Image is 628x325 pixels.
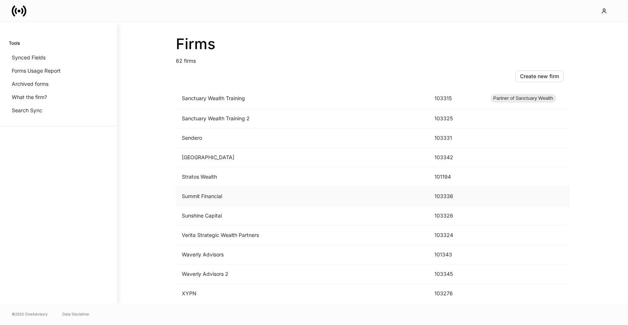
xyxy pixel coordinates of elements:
td: Sunshine Capital [176,206,429,226]
p: Forms Usage Report [12,67,61,74]
p: 62 firms [176,53,570,65]
p: What the firm? [12,94,47,101]
td: Sanctuary Wealth Training [176,88,429,109]
td: [GEOGRAPHIC_DATA] [176,148,429,167]
span: © 2025 OneAdvisory [12,311,48,317]
td: XYPN [176,284,429,303]
td: 103276 [429,284,484,303]
td: 103336 [429,187,484,206]
td: 103326 [429,206,484,226]
td: 103315 [429,88,484,109]
button: Create new firm [515,70,564,82]
td: 103342 [429,148,484,167]
td: Waverly Advisors 2 [176,264,429,284]
a: What the firm? [9,91,108,104]
p: Search Sync [12,107,42,114]
div: Create new firm [520,73,559,80]
h2: Firms [176,35,570,53]
h6: Tools [9,40,20,47]
td: 103324 [429,226,484,245]
td: 101343 [429,245,484,264]
td: Sendero [176,128,429,148]
a: Archived forms [9,77,108,91]
td: Stratos Wealth [176,167,429,187]
a: Data Disclaimer [62,311,90,317]
p: Synced Fields [12,54,46,61]
td: Waverly Advisors [176,245,429,264]
td: 103325 [429,109,484,128]
td: Verita Strategic Wealth Partners [176,226,429,245]
a: Search Sync [9,104,108,117]
td: Summit Financial [176,187,429,206]
td: 103331 [429,128,484,148]
td: 103345 [429,264,484,284]
a: Forms Usage Report [9,64,108,77]
td: 101194 [429,167,484,187]
td: Sanctuary Wealth Training 2 [176,109,429,128]
p: Archived forms [12,80,48,88]
a: Synced Fields [9,51,108,64]
span: Partner of Sanctuary Wealth [490,95,556,102]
